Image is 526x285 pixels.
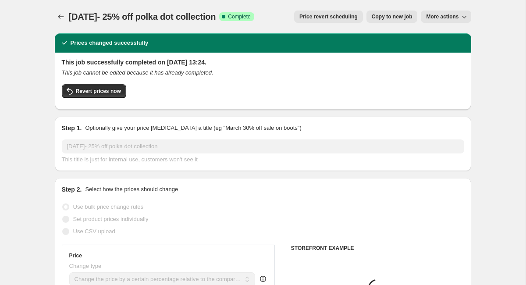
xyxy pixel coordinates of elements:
[426,13,458,20] span: More actions
[71,39,149,47] h2: Prices changed successfully
[76,88,121,95] span: Revert prices now
[62,84,126,98] button: Revert prices now
[85,185,178,194] p: Select how the prices should change
[73,216,149,222] span: Set product prices individually
[62,58,464,67] h2: This job successfully completed on [DATE] 13:24.
[299,13,358,20] span: Price revert scheduling
[62,156,198,163] span: This title is just for internal use, customers won't see it
[372,13,412,20] span: Copy to new job
[55,11,67,23] button: Price change jobs
[62,69,213,76] i: This job cannot be edited because it has already completed.
[62,185,82,194] h2: Step 2.
[62,139,464,153] input: 30% off holiday sale
[85,124,301,132] p: Optionally give your price [MEDICAL_DATA] a title (eg "March 30% off sale on boots")
[62,124,82,132] h2: Step 1.
[294,11,363,23] button: Price revert scheduling
[69,252,82,259] h3: Price
[228,13,250,20] span: Complete
[73,203,143,210] span: Use bulk price change rules
[69,12,216,21] span: [DATE]- 25% off polka dot collection
[259,274,267,283] div: help
[69,263,102,269] span: Change type
[291,245,464,252] h6: STOREFRONT EXAMPLE
[421,11,471,23] button: More actions
[73,228,115,235] span: Use CSV upload
[366,11,418,23] button: Copy to new job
